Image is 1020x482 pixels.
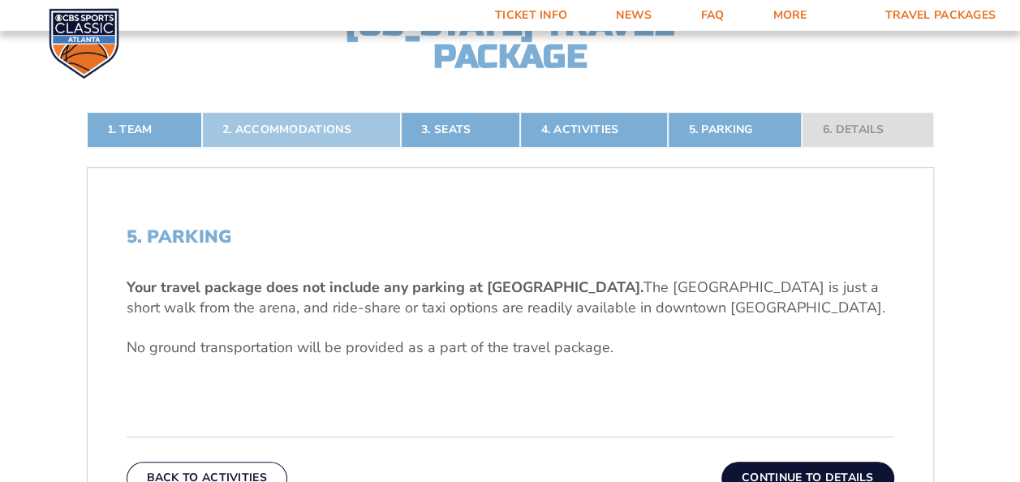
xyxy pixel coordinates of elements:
[127,278,643,297] b: Your travel package does not include any parking at [GEOGRAPHIC_DATA].
[49,8,119,79] img: CBS Sports Classic
[202,112,401,148] a: 2. Accommodations
[520,112,668,148] a: 4. Activities
[332,8,689,73] h2: [US_STATE] Travel Package
[87,112,202,148] a: 1. Team
[127,278,894,318] p: The [GEOGRAPHIC_DATA] is just a short walk from the arena, and ride-share or taxi options are rea...
[127,226,894,247] h2: 5. Parking
[401,112,520,148] a: 3. Seats
[127,338,894,358] p: No ground transportation will be provided as a part of the travel package.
